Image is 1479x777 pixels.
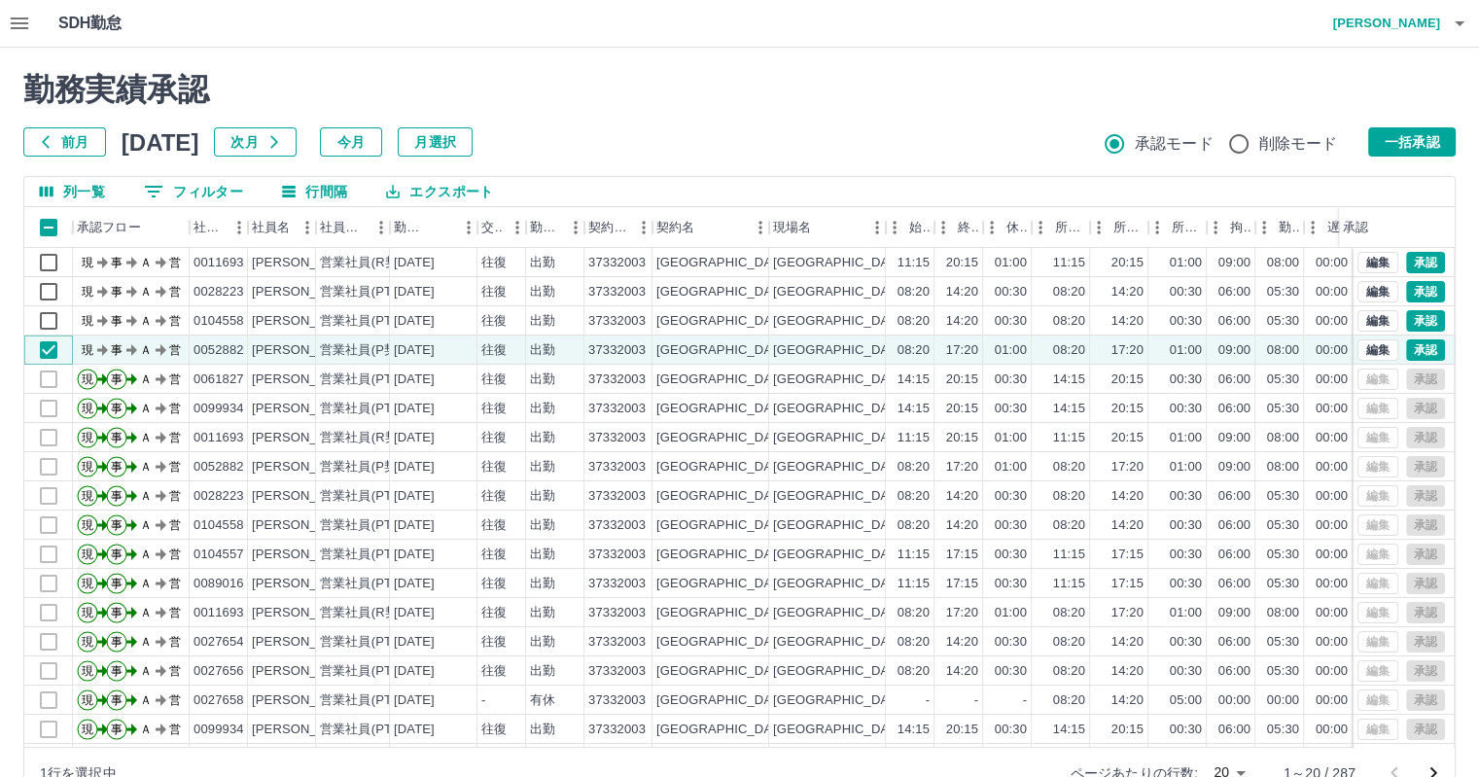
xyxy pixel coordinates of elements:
button: 前月 [23,127,106,157]
div: 終業 [934,207,983,248]
div: 09:00 [1218,254,1250,272]
div: [GEOGRAPHIC_DATA] [656,312,791,331]
div: 往復 [481,487,507,506]
button: メニュー [225,213,254,242]
button: 月選択 [398,127,473,157]
div: [DATE] [394,546,435,564]
div: [GEOGRAPHIC_DATA]地域区民センター図書室 [773,458,1048,477]
div: 0104557 [194,546,244,564]
div: 17:20 [1111,341,1144,360]
div: 出勤 [530,487,555,506]
div: 所定終業 [1113,207,1144,248]
div: 社員区分 [316,207,390,248]
button: メニュー [561,213,590,242]
div: 05:30 [1267,487,1299,506]
div: 14:20 [1111,487,1144,506]
div: 37332003 [588,487,646,506]
button: メニュー [863,213,892,242]
div: 14:20 [946,516,978,535]
div: [GEOGRAPHIC_DATA]地域区民センター図書室 [773,254,1048,272]
div: 14:15 [1053,371,1085,389]
button: 編集 [1357,252,1398,273]
div: 往復 [481,429,507,447]
div: 営業社員(PT契約) [320,283,422,301]
div: 08:20 [898,487,930,506]
div: 08:20 [898,458,930,477]
div: 所定開始 [1032,207,1090,248]
div: 往復 [481,458,507,477]
div: [DATE] [394,312,435,331]
div: 00:00 [1316,400,1348,418]
div: 出勤 [530,341,555,360]
text: Ａ [140,518,152,532]
div: [GEOGRAPHIC_DATA] [656,487,791,506]
text: 営 [169,256,181,269]
div: 01:00 [995,254,1027,272]
div: 08:20 [1053,283,1085,301]
button: 承認 [1406,310,1445,332]
div: [DATE] [394,458,435,477]
div: 営業社員(PT契約) [320,487,422,506]
div: 出勤 [530,429,555,447]
div: 現場名 [773,207,811,248]
text: 営 [169,402,181,415]
div: [GEOGRAPHIC_DATA]地域区民センター図書室 [773,516,1048,535]
div: [PERSON_NAME] [252,312,358,331]
text: 営 [169,518,181,532]
text: 事 [111,402,123,415]
div: 00:00 [1316,254,1348,272]
div: 00:30 [1170,516,1202,535]
text: 営 [169,431,181,444]
div: 00:30 [1170,312,1202,331]
div: 09:00 [1218,458,1250,477]
div: 17:20 [1111,458,1144,477]
div: 00:00 [1316,312,1348,331]
text: 営 [169,372,181,386]
div: 営業社員(P契約) [320,458,414,477]
text: 現 [82,460,93,474]
text: 営 [169,343,181,357]
div: 終業 [958,207,979,248]
div: [PERSON_NAME] [252,341,358,360]
button: 編集 [1357,310,1398,332]
div: 往復 [481,254,507,272]
div: [PERSON_NAME] [252,371,358,389]
div: 0104558 [194,312,244,331]
div: 08:20 [1053,487,1085,506]
div: 00:30 [1170,371,1202,389]
div: 00:30 [995,312,1027,331]
div: [GEOGRAPHIC_DATA]地域区民センター図書室 [773,371,1048,389]
text: 事 [111,343,123,357]
div: 00:30 [995,516,1027,535]
div: 00:00 [1316,516,1348,535]
div: 08:20 [898,341,930,360]
div: 14:15 [898,371,930,389]
div: 11:15 [898,429,930,447]
div: 11:15 [1053,254,1085,272]
div: 0011693 [194,254,244,272]
div: [DATE] [394,400,435,418]
div: 20:15 [946,400,978,418]
div: 出勤 [530,458,555,477]
div: [DATE] [394,429,435,447]
div: [GEOGRAPHIC_DATA]地域区民センター図書室 [773,312,1048,331]
div: 20:15 [1111,371,1144,389]
div: 社員番号 [190,207,248,248]
div: [GEOGRAPHIC_DATA]地域区民センター図書室 [773,341,1048,360]
div: [GEOGRAPHIC_DATA] [656,516,791,535]
div: 営業社員(PT契約) [320,546,422,564]
div: 09:00 [1218,429,1250,447]
div: 14:20 [946,312,978,331]
div: 往復 [481,546,507,564]
div: 0011693 [194,429,244,447]
div: 00:00 [1316,458,1348,477]
div: 契約コード [588,207,629,248]
span: 承認モード [1135,132,1214,156]
div: 01:00 [1170,254,1202,272]
text: 事 [111,285,123,299]
button: メニュー [293,213,322,242]
div: 06:00 [1218,516,1250,535]
div: 37332003 [588,371,646,389]
div: 承認 [1343,207,1368,248]
div: 交通費 [477,207,526,248]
